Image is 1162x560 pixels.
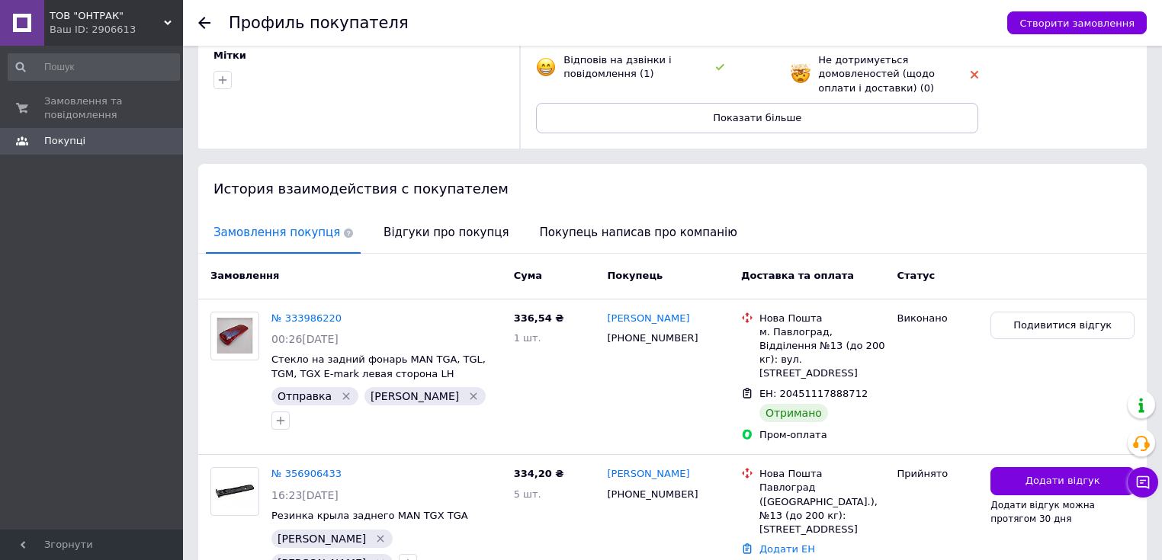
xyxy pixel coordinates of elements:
[759,312,885,325] div: Нова Пошта
[206,213,361,252] span: Замовлення покупця
[971,71,978,78] img: rating-tag-type
[759,428,885,442] div: Пром-оплата
[607,270,663,281] span: Покупець
[467,390,480,402] svg: Видалити мітку
[716,64,724,71] img: rating-tag-type
[213,181,509,197] span: История взаимодействия с покупателем
[536,103,978,133] button: Показати більше
[563,54,671,79] span: Відповів на дзвінки і повідомлення (1)
[897,312,979,325] div: Виконано
[759,404,828,422] div: Отримано
[791,64,811,84] img: emoji
[514,468,564,479] span: 334,20 ₴
[1007,11,1147,34] button: Створити замовлення
[759,325,885,381] div: м. Павлоград, Відділення №13 (до 200 кг): вул. [STREET_ADDRESS]
[376,213,516,252] span: Відгуки про покупця
[713,112,801,123] span: Показати більше
[514,332,541,344] span: 1 шт.
[271,354,486,379] a: Стекло на задний фонарь MAN TGA, TGL, TGM, TGX E-mark левая сторона LH
[604,328,701,348] div: [PHONE_NUMBER]
[514,312,564,324] span: 336,54 ₴
[210,312,259,360] a: Фото товару
[818,54,935,93] span: Не дотримується домовленостей (щодо оплати і доставки) (0)
[8,53,180,81] input: Пошук
[514,270,542,281] span: Cума
[536,57,556,77] img: emoji
[759,481,885,536] div: Павлоград ([GEOGRAPHIC_DATA].), №13 (до 200 кг): [STREET_ADDRESS]
[213,50,246,61] span: Мітки
[759,467,885,481] div: Нова Пошта
[44,134,85,148] span: Покупці
[990,467,1135,495] button: Додати відгук
[340,390,352,402] svg: Видалити мітку
[990,312,1135,340] button: Подивитися відгук
[271,312,342,324] a: № 333986220
[278,390,332,402] span: Отправка
[371,390,459,402] span: [PERSON_NAME]
[1019,18,1135,29] span: Створити замовлення
[897,270,936,281] span: Статус
[607,312,689,326] a: [PERSON_NAME]
[374,533,387,545] svg: Видалити мітку
[741,270,854,281] span: Доставка та оплата
[50,23,183,37] div: Ваш ID: 2906613
[198,17,210,29] div: Повернутися назад
[210,467,259,516] a: Фото товару
[211,318,258,354] img: Фото товару
[210,270,279,281] span: Замовлення
[271,510,468,521] a: Резинка крыла заднего MAN TGX TGA
[532,213,745,252] span: Покупець написав про компанію
[604,485,701,504] div: [PHONE_NUMBER]
[211,474,258,510] img: Фото товару
[514,488,541,500] span: 5 шт.
[1026,474,1100,488] span: Додати відгук
[607,467,689,482] a: [PERSON_NAME]
[50,9,164,23] span: ТОВ "ОНТРАК"
[44,94,141,122] span: Замовлення та повідомлення
[759,388,868,399] span: ЕН: 20451117888712
[1013,318,1112,333] span: Подивитися відгук
[271,489,339,501] span: 16:23[DATE]
[278,533,366,545] span: [PERSON_NAME]
[759,543,815,555] a: Додати ЕН
[229,14,409,32] h1: Профиль покупателя
[271,468,342,479] a: № 356906433
[990,500,1095,524] span: Додати відгук можна протягом 30 дня
[271,333,339,345] span: 00:26[DATE]
[897,467,979,481] div: Прийнято
[1128,467,1158,498] button: Чат з покупцем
